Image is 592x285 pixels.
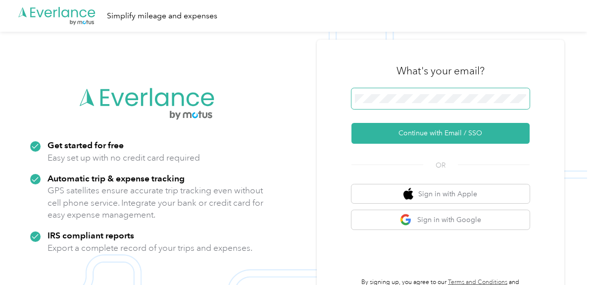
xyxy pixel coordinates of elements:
[48,152,200,164] p: Easy set up with no credit card required
[351,210,530,229] button: google logoSign in with Google
[48,184,264,221] p: GPS satellites ensure accurate trip tracking even without cell phone service. Integrate your bank...
[396,64,485,78] h3: What's your email?
[48,173,185,183] strong: Automatic trip & expense tracking
[351,184,530,204] button: apple logoSign in with Apple
[400,214,412,226] img: google logo
[107,10,217,22] div: Simplify mileage and expenses
[48,140,124,150] strong: Get started for free
[351,123,530,144] button: Continue with Email / SSO
[423,160,458,171] span: OR
[48,242,252,254] p: Export a complete record of your trips and expenses.
[48,230,134,240] strong: IRS compliant reports
[403,188,413,200] img: apple logo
